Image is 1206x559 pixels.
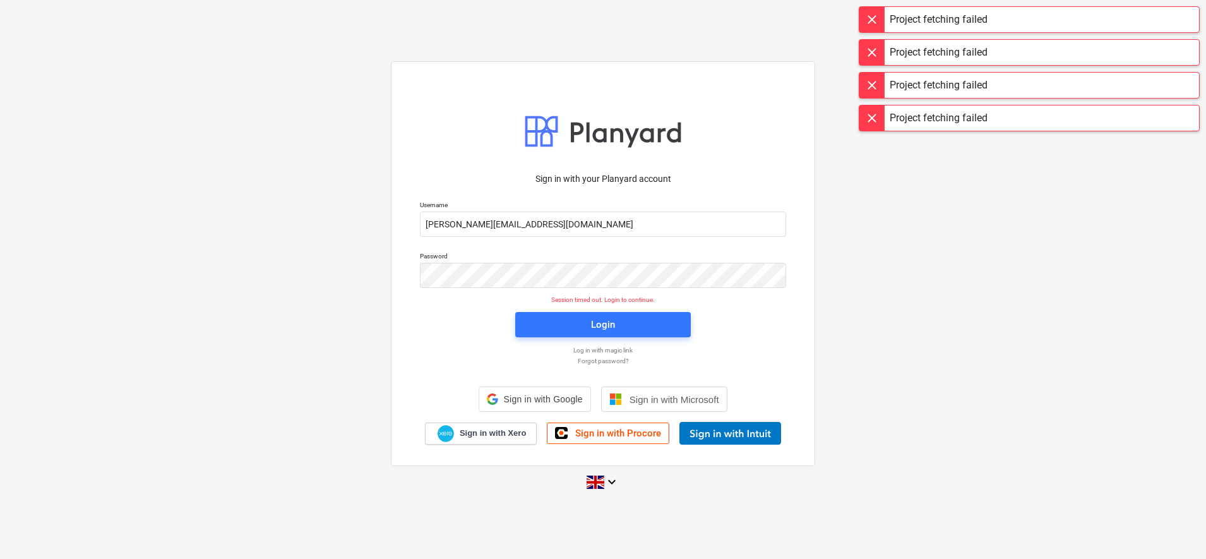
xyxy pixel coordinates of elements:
div: Login [591,316,615,333]
a: Log in with magic link [414,346,792,354]
p: Username [420,201,786,212]
p: Password [420,252,786,263]
span: Sign in with Microsoft [630,394,719,405]
div: Project fetching failed [890,45,988,60]
span: Sign in with Google [503,394,582,404]
a: Forgot password? [414,357,792,365]
a: Sign in with Xero [425,423,537,445]
img: Microsoft logo [609,393,622,406]
div: Project fetching failed [890,12,988,27]
span: Sign in with Procore [575,428,661,439]
img: Xero logo [438,425,454,442]
p: Sign in with your Planyard account [420,172,786,186]
input: Username [420,212,786,237]
div: Project fetching failed [890,78,988,93]
span: Sign in with Xero [460,428,526,439]
a: Sign in with Procore [547,423,669,444]
button: Login [515,312,691,337]
i: keyboard_arrow_down [604,474,619,490]
div: Project fetching failed [890,111,988,126]
p: Session timed out. Login to continue. [412,296,794,304]
div: Sign in with Google [479,387,590,412]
